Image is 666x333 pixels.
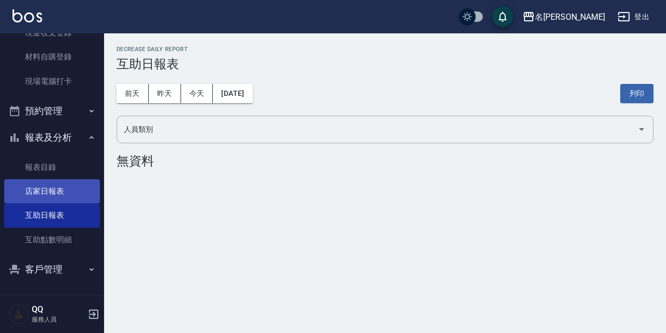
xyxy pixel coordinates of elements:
[117,46,654,53] h2: Decrease Daily Report
[633,121,650,138] button: Open
[518,6,609,28] button: 名[PERSON_NAME]
[149,84,181,103] button: 昨天
[213,84,252,103] button: [DATE]
[32,304,85,315] h5: QQ
[117,84,149,103] button: 前天
[8,304,29,325] img: Person
[121,120,633,139] input: 人員名稱
[181,84,213,103] button: 今天
[4,179,100,203] a: 店家日報表
[32,315,85,324] p: 服務人員
[4,228,100,252] a: 互助點數明細
[4,155,100,179] a: 報表目錄
[535,10,605,23] div: 名[PERSON_NAME]
[4,124,100,151] button: 報表及分析
[613,7,654,27] button: 登出
[4,97,100,125] button: 預約管理
[4,203,100,227] a: 互助日報表
[4,21,100,45] a: 現金收支登錄
[117,57,654,71] h3: 互助日報表
[12,9,42,22] img: Logo
[492,6,513,27] button: save
[4,69,100,93] a: 現場電腦打卡
[4,45,100,69] a: 材料自購登錄
[4,256,100,283] button: 客戶管理
[620,84,654,103] button: 列印
[117,154,654,168] div: 無資料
